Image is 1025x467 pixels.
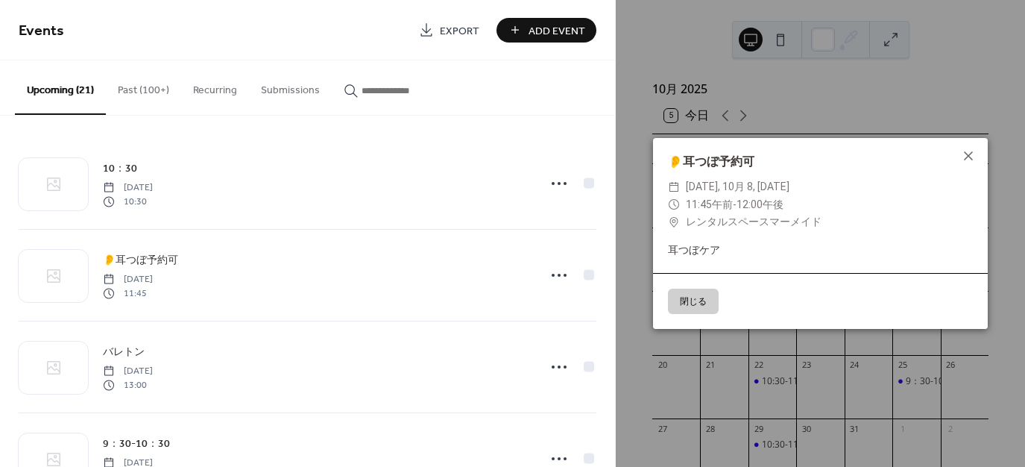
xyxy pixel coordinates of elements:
[668,196,680,214] div: ​
[103,436,170,452] span: 9：30-10：30
[496,18,596,43] button: Add Event
[103,161,137,177] span: 10：30
[668,213,680,231] div: ​
[103,345,145,360] span: バレトン
[19,16,64,46] span: Events
[103,343,145,360] a: バレトン
[181,60,249,113] button: Recurring
[686,178,789,196] span: [DATE], 10月 8, [DATE]
[408,18,491,43] a: Export
[668,289,719,314] button: 閉じる
[668,178,680,196] div: ​
[733,198,737,210] span: -
[103,253,178,269] span: 👂耳つぼ予約可
[529,23,585,39] span: Add Event
[15,60,106,115] button: Upcoming (21)
[103,435,170,452] a: 9：30-10：30
[103,286,153,300] span: 11:45
[103,195,153,208] span: 10:30
[103,273,153,286] span: [DATE]
[106,60,181,113] button: Past (100+)
[737,198,783,210] span: 12:00午後
[103,365,153,378] span: [DATE]
[686,213,821,231] span: レンタルスペースマーメイド
[686,198,733,210] span: 11:45午前
[103,181,153,195] span: [DATE]
[103,160,137,177] a: 10：30
[103,378,153,392] span: 13:00
[440,23,479,39] span: Export
[653,242,988,258] div: 耳つぼケア
[249,60,332,113] button: Submissions
[653,153,988,171] div: 👂耳つぼ予約可
[103,251,178,269] a: 👂耳つぼ予約可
